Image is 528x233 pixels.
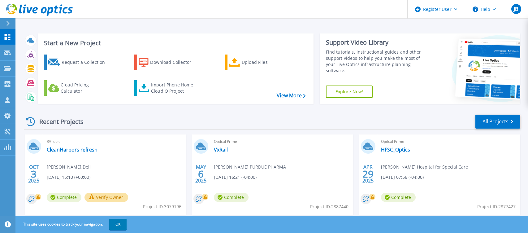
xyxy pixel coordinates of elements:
[214,174,257,181] span: [DATE] 16:21 (-04:00)
[362,171,374,177] span: 29
[47,193,81,202] span: Complete
[44,80,113,96] a: Cloud Pricing Calculator
[195,163,207,185] div: MAY 2025
[514,7,518,11] span: JB
[242,56,291,68] div: Upload Files
[61,82,110,94] div: Cloud Pricing Calculator
[47,147,97,153] a: CleanHarbors refresh
[134,55,203,70] a: Download Collector
[381,174,424,181] span: [DATE] 07:56 (-04:00)
[62,56,111,68] div: Request a Collection
[475,115,520,129] a: All Projects
[326,86,373,98] a: Explore Now!
[47,164,91,170] span: [PERSON_NAME] , Dell
[214,147,228,153] a: VxRail
[214,193,249,202] span: Complete
[47,138,182,145] span: RVTools
[28,163,40,185] div: OCT 2025
[44,55,113,70] a: Request a Collection
[362,163,374,185] div: APR 2025
[214,164,286,170] span: [PERSON_NAME] , PURDUE PHARMA
[214,138,349,145] span: Optical Prime
[381,193,416,202] span: Complete
[84,193,128,202] button: Verify Owner
[326,38,427,46] div: Support Video Library
[381,138,517,145] span: Optical Prime
[381,164,468,170] span: [PERSON_NAME] , Hospital for Special Care
[326,49,427,74] div: Find tutorials, instructional guides and other support videos to help you make the most of your L...
[151,82,199,94] div: Import Phone Home CloudIQ Project
[17,219,127,230] span: This site uses cookies to track your navigation.
[44,40,305,46] h3: Start a New Project
[198,171,204,177] span: 6
[143,203,181,210] span: Project ID: 3079196
[277,93,305,99] a: View More
[225,55,294,70] a: Upload Files
[477,203,516,210] span: Project ID: 2877427
[31,171,37,177] span: 3
[310,203,348,210] span: Project ID: 2887440
[109,219,127,230] button: OK
[381,147,410,153] a: HFSC_Optics
[150,56,200,68] div: Download Collector
[47,174,90,181] span: [DATE] 15:10 (+00:00)
[24,114,92,129] div: Recent Projects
